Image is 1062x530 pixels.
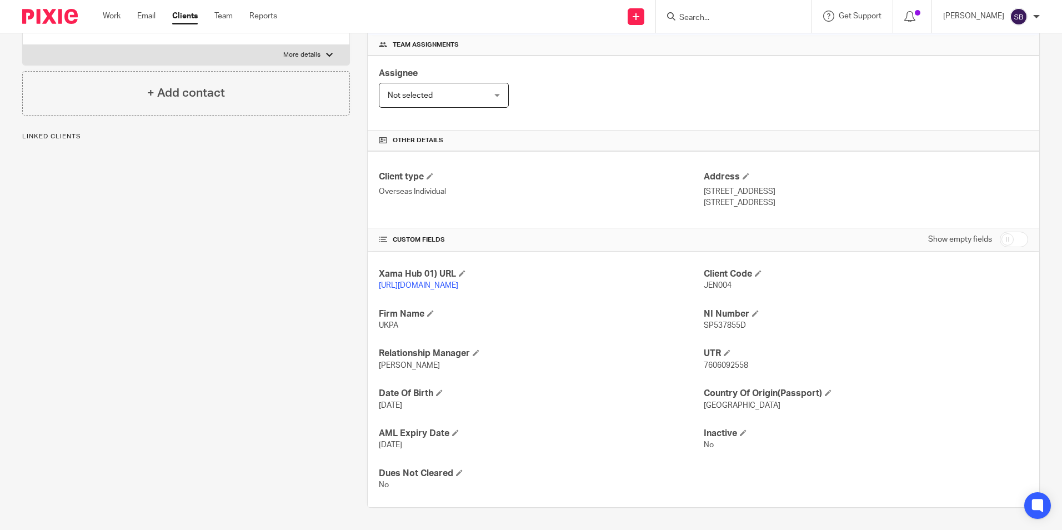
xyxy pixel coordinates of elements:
span: 7606092558 [704,362,748,369]
h4: UTR [704,348,1028,359]
a: Reports [249,11,277,22]
span: No [704,441,714,449]
h4: Date Of Birth [379,388,703,399]
span: Team assignments [393,41,459,49]
h4: Firm Name [379,308,703,320]
h4: Address [704,171,1028,183]
h4: Relationship Manager [379,348,703,359]
img: Pixie [22,9,78,24]
h4: Inactive [704,428,1028,439]
a: [URL][DOMAIN_NAME] [379,282,458,289]
a: Clients [172,11,198,22]
span: No [379,481,389,489]
h4: Dues Not Cleared [379,468,703,479]
span: [DATE] [379,441,402,449]
span: Other details [393,136,443,145]
span: [PERSON_NAME] [379,362,440,369]
h4: Country Of Origin(Passport) [704,388,1028,399]
h4: NI Number [704,308,1028,320]
img: svg%3E [1010,8,1028,26]
a: Team [214,11,233,22]
span: JEN004 [704,282,732,289]
p: More details [283,51,320,59]
h4: AML Expiry Date [379,428,703,439]
h4: + Add contact [147,84,225,102]
span: Not selected [388,92,433,99]
input: Search [678,13,778,23]
p: Overseas Individual [379,186,703,197]
a: Work [103,11,121,22]
span: Get Support [839,12,881,20]
p: [STREET_ADDRESS] [704,186,1028,197]
label: Show empty fields [928,234,992,245]
h4: Client Code [704,268,1028,280]
p: [PERSON_NAME] [943,11,1004,22]
h4: Client type [379,171,703,183]
span: SP537855D [704,322,746,329]
span: [GEOGRAPHIC_DATA] [704,402,780,409]
span: [DATE] [379,402,402,409]
a: Email [137,11,156,22]
span: Assignee [379,69,418,78]
span: UKPA [379,322,398,329]
p: [STREET_ADDRESS] [704,197,1028,208]
h4: CUSTOM FIELDS [379,236,703,244]
p: Linked clients [22,132,350,141]
h4: Xama Hub 01) URL [379,268,703,280]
